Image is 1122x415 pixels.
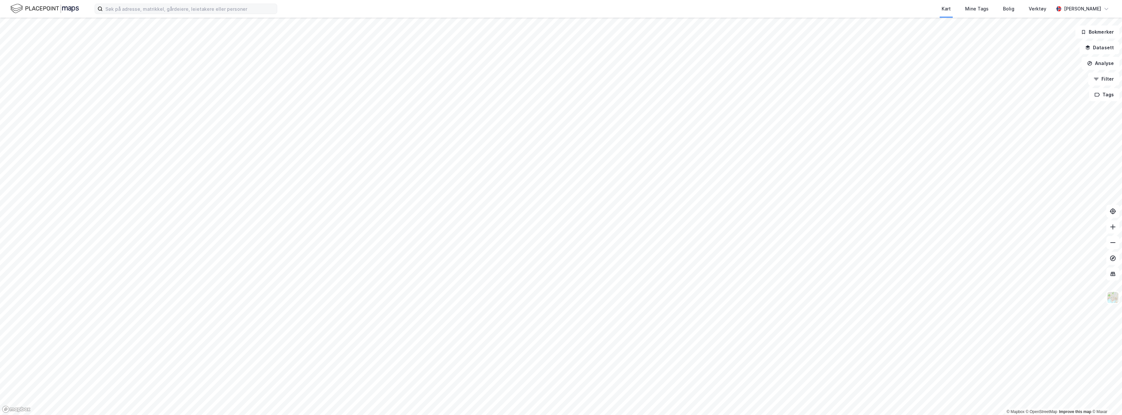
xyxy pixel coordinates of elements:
[1089,88,1119,101] button: Tags
[1029,5,1046,13] div: Verktøy
[1080,41,1119,54] button: Datasett
[1075,25,1119,39] button: Bokmerker
[103,4,277,14] input: Søk på adresse, matrikkel, gårdeiere, leietakere eller personer
[1082,57,1119,70] button: Analyse
[1059,409,1091,414] a: Improve this map
[942,5,951,13] div: Kart
[1089,384,1122,415] iframe: Chat Widget
[1107,291,1119,304] img: Z
[2,406,31,413] a: Mapbox homepage
[1007,409,1024,414] a: Mapbox
[1088,72,1119,86] button: Filter
[1003,5,1014,13] div: Bolig
[1064,5,1101,13] div: [PERSON_NAME]
[1089,384,1122,415] div: Kontrollprogram for chat
[965,5,989,13] div: Mine Tags
[1026,409,1057,414] a: OpenStreetMap
[10,3,79,14] img: logo.f888ab2527a4732fd821a326f86c7f29.svg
